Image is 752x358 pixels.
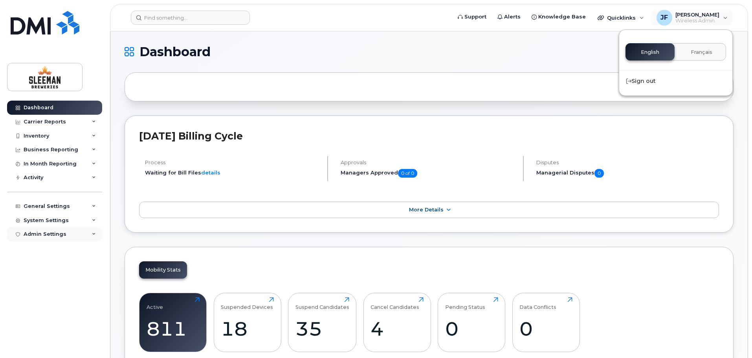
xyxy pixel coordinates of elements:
div: 35 [295,317,349,340]
h4: Process [145,160,321,165]
a: details [201,169,220,176]
li: Waiting for Bill Files [145,169,321,176]
h5: Managers Approved [341,169,516,178]
h4: Approvals [341,160,516,165]
div: 0 [445,317,498,340]
span: 0 [594,169,604,178]
h4: Disputes [536,160,719,165]
span: 0 of 0 [398,169,417,178]
a: Suspended Devices18 [221,297,274,347]
span: Français [691,49,712,55]
div: 18 [221,317,274,340]
div: Pending Status [445,297,485,310]
div: 0 [519,317,572,340]
div: Active [147,297,163,310]
div: Cancel Candidates [370,297,419,310]
div: Sign out [619,74,732,88]
div: 4 [370,317,424,340]
h5: Managerial Disputes [536,169,719,178]
span: More Details [409,207,444,213]
h2: [DATE] Billing Cycle [139,130,719,142]
a: Suspend Candidates35 [295,297,349,347]
div: 811 [147,317,200,340]
a: Data Conflicts0 [519,297,572,347]
div: Suspend Candidates [295,297,349,310]
a: Cancel Candidates4 [370,297,424,347]
a: Active811 [147,297,200,347]
a: Pending Status0 [445,297,498,347]
div: Suspended Devices [221,297,273,310]
span: Dashboard [139,46,211,58]
div: Data Conflicts [519,297,556,310]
